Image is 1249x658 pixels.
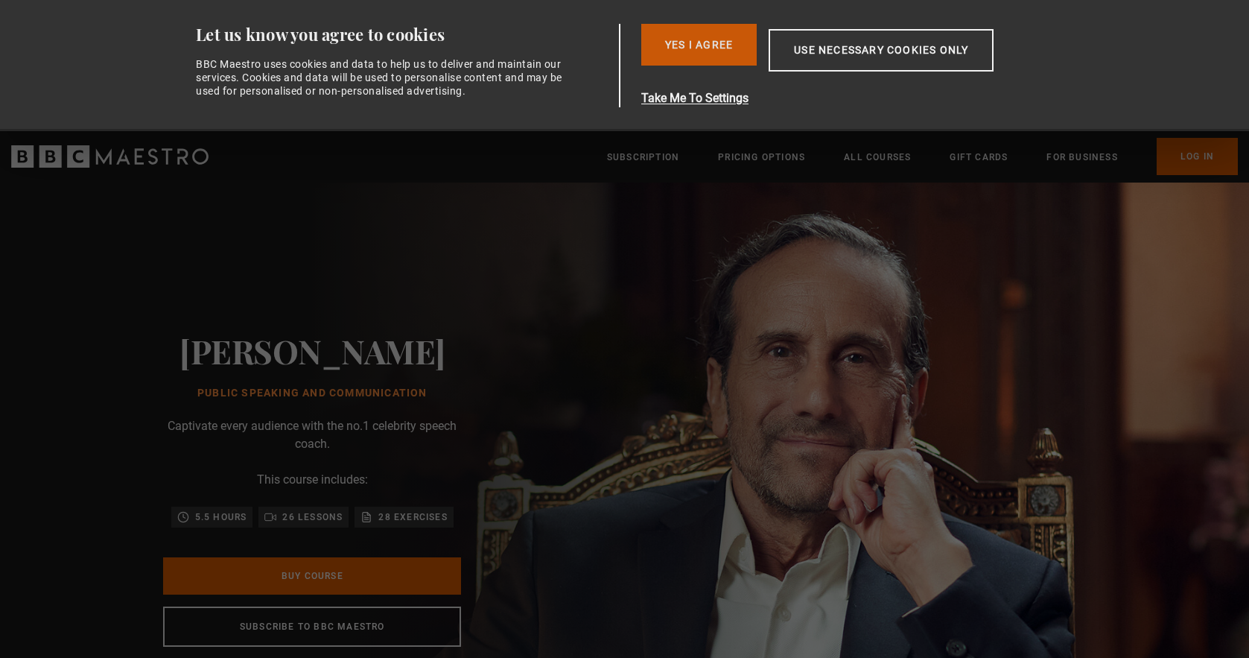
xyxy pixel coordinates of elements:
a: Buy Course [163,557,461,595]
button: Use necessary cookies only [769,29,994,72]
a: Subscription [607,150,679,165]
button: Yes I Agree [641,24,757,66]
button: Take Me To Settings [641,89,1064,107]
nav: Primary [607,138,1238,175]
h1: Public Speaking and Communication [179,387,445,399]
div: BBC Maestro uses cookies and data to help us to deliver and maintain our services. Cookies and da... [196,57,571,98]
a: Gift Cards [950,150,1008,165]
a: Pricing Options [718,150,805,165]
div: Let us know you agree to cookies [196,24,613,45]
h2: [PERSON_NAME] [179,332,445,370]
a: Log In [1157,138,1238,175]
a: For business [1046,150,1117,165]
p: Captivate every audience with the no.1 celebrity speech coach. [163,417,461,453]
svg: BBC Maestro [11,145,209,168]
p: 5.5 hours [195,510,247,525]
p: 28 exercises [378,510,447,525]
a: All Courses [844,150,911,165]
p: This course includes: [257,471,368,489]
p: 26 lessons [282,510,343,525]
